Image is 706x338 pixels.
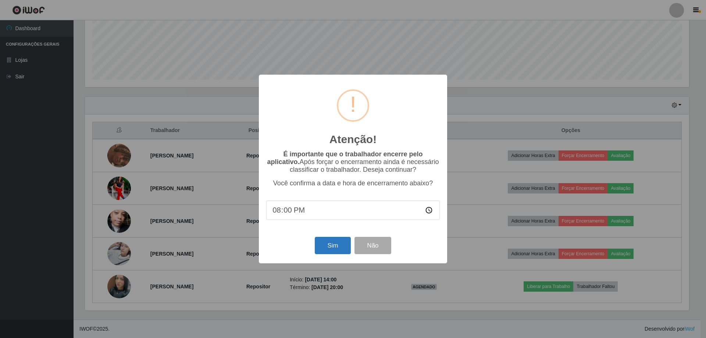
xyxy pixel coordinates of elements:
h2: Atenção! [329,133,377,146]
p: Após forçar o encerramento ainda é necessário classificar o trabalhador. Deseja continuar? [266,150,440,174]
button: Sim [315,237,350,254]
b: É importante que o trabalhador encerre pelo aplicativo. [267,150,422,166]
button: Não [354,237,391,254]
p: Você confirma a data e hora de encerramento abaixo? [266,179,440,187]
